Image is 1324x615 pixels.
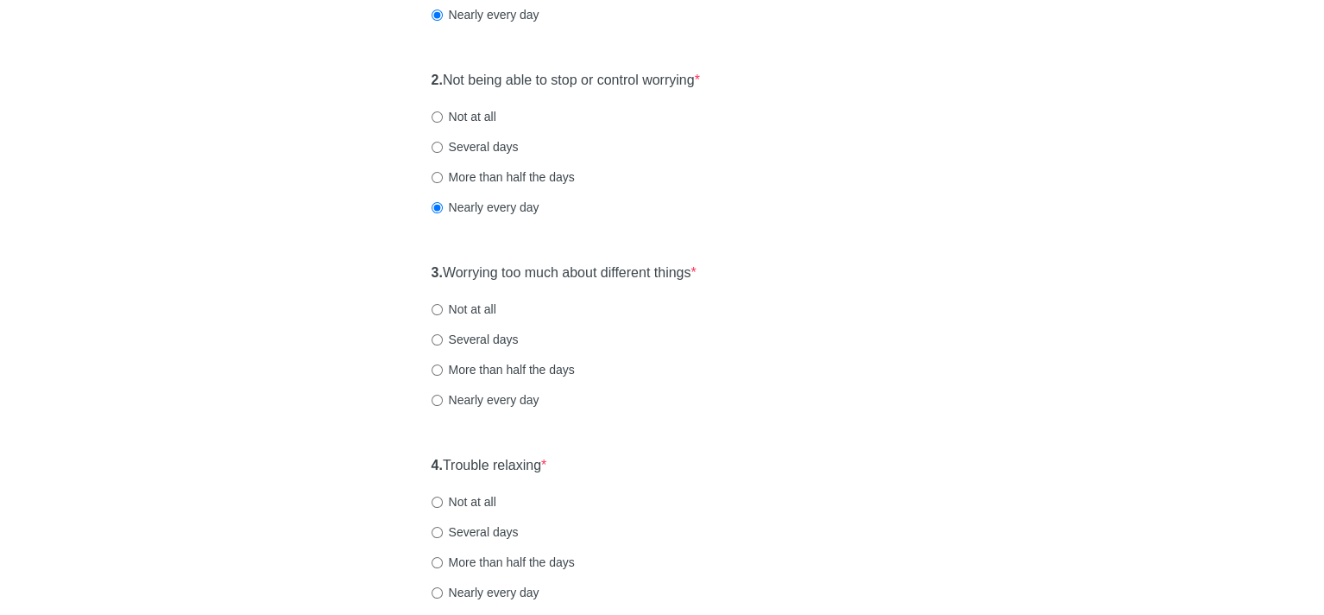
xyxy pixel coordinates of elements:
label: Nearly every day [432,391,539,409]
input: Several days [432,527,443,538]
label: Nearly every day [432,199,539,216]
strong: 4. [432,458,443,472]
label: Worrying too much about different things [432,263,697,283]
input: Nearly every day [432,395,443,406]
input: Not at all [432,497,443,508]
strong: 3. [432,265,443,280]
label: Nearly every day [432,584,539,601]
input: Several days [432,142,443,153]
label: Trouble relaxing [432,456,547,476]
input: Nearly every day [432,587,443,599]
label: More than half the days [432,554,575,571]
label: Several days [432,138,519,155]
label: Several days [432,523,519,541]
input: Not at all [432,111,443,123]
label: Not being able to stop or control worrying [432,71,700,91]
input: Not at all [432,304,443,315]
input: Nearly every day [432,202,443,213]
label: Not at all [432,108,496,125]
label: Not at all [432,301,496,318]
label: Nearly every day [432,6,539,23]
strong: 2. [432,73,443,87]
label: Not at all [432,493,496,510]
input: Several days [432,334,443,346]
label: Several days [432,331,519,348]
label: More than half the days [432,361,575,378]
input: More than half the days [432,365,443,376]
input: More than half the days [432,557,443,568]
label: More than half the days [432,168,575,186]
input: Nearly every day [432,10,443,21]
input: More than half the days [432,172,443,183]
